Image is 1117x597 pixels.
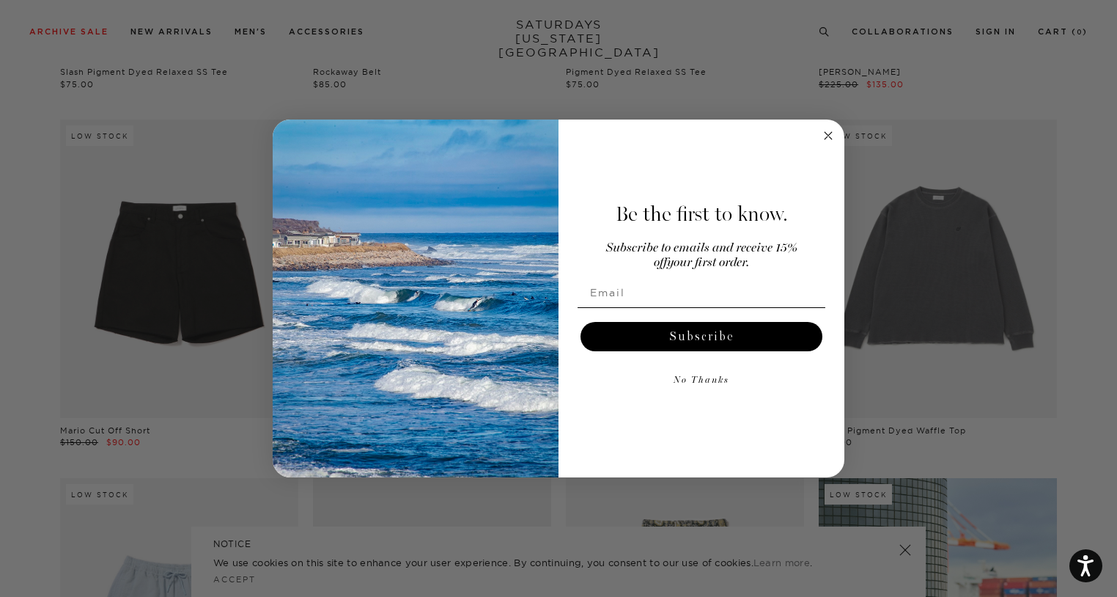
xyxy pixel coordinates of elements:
button: Subscribe [580,322,822,351]
img: 125c788d-000d-4f3e-b05a-1b92b2a23ec9.jpeg [273,120,558,477]
button: Close dialog [819,127,837,144]
input: Email [578,278,825,307]
span: Be the first to know. [616,202,788,227]
span: your first order. [667,257,749,269]
span: off [654,257,667,269]
img: underline [578,307,825,308]
button: No Thanks [578,366,825,395]
span: Subscribe to emails and receive 15% [606,242,797,254]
